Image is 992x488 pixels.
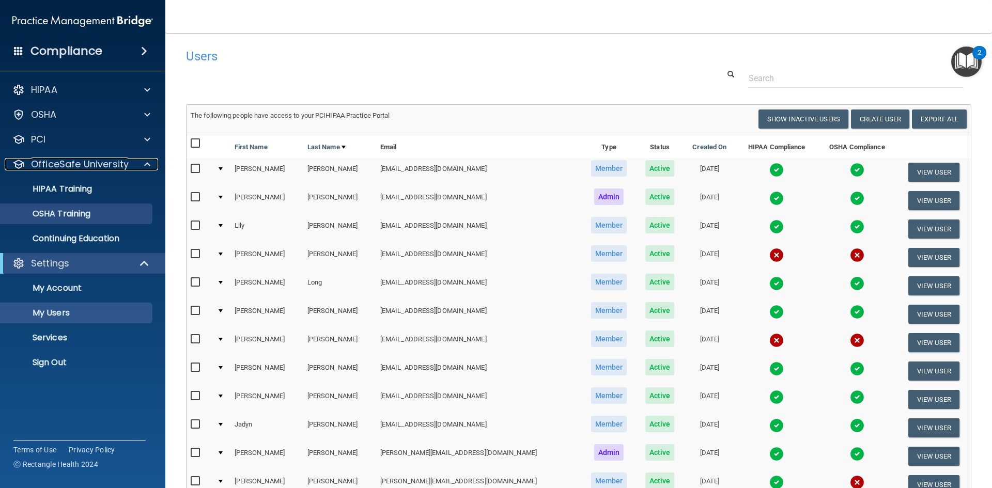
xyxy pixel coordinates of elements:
[376,158,581,186] td: [EMAIL_ADDRESS][DOMAIN_NAME]
[7,333,148,343] p: Services
[813,415,980,456] iframe: Drift Widget Chat Controller
[230,300,303,328] td: [PERSON_NAME]
[7,283,148,293] p: My Account
[683,300,736,328] td: [DATE]
[12,108,150,121] a: OSHA
[908,191,959,210] button: View User
[683,243,736,272] td: [DATE]
[303,243,376,272] td: [PERSON_NAME]
[594,444,624,461] span: Admin
[303,442,376,470] td: [PERSON_NAME]
[230,215,303,243] td: Lily
[683,385,736,414] td: [DATE]
[303,414,376,442] td: [PERSON_NAME]
[12,133,150,146] a: PCI
[850,191,864,206] img: tick.e7d51cea.svg
[7,308,148,318] p: My Users
[230,385,303,414] td: [PERSON_NAME]
[230,414,303,442] td: Jadyn
[591,217,627,233] span: Member
[30,44,102,58] h4: Compliance
[191,112,390,119] span: The following people have access to your PCIHIPAA Practice Portal
[645,387,675,404] span: Active
[376,186,581,215] td: [EMAIL_ADDRESS][DOMAIN_NAME]
[908,219,959,239] button: View User
[817,133,897,158] th: OSHA Compliance
[637,133,683,158] th: Status
[13,445,56,455] a: Terms of Use
[230,442,303,470] td: [PERSON_NAME]
[683,215,736,243] td: [DATE]
[912,109,967,129] a: Export All
[908,163,959,182] button: View User
[581,133,637,158] th: Type
[303,215,376,243] td: [PERSON_NAME]
[376,385,581,414] td: [EMAIL_ADDRESS][DOMAIN_NAME]
[851,109,909,129] button: Create User
[7,233,148,244] p: Continuing Education
[908,447,959,466] button: View User
[376,215,581,243] td: [EMAIL_ADDRESS][DOMAIN_NAME]
[12,84,150,96] a: HIPAA
[769,361,784,376] img: tick.e7d51cea.svg
[303,385,376,414] td: [PERSON_NAME]
[307,141,346,153] a: Last Name
[645,416,675,432] span: Active
[645,188,675,205] span: Active
[645,359,675,375] span: Active
[645,330,675,347] span: Active
[303,357,376,385] td: [PERSON_NAME]
[645,274,675,290] span: Active
[951,46,982,77] button: Open Resource Center, 2 new notifications
[594,188,624,205] span: Admin
[230,357,303,385] td: [PERSON_NAME]
[850,248,864,262] img: cross.ca9f0e7f.svg
[683,186,736,215] td: [DATE]
[12,11,153,32] img: PMB logo
[7,184,92,194] p: HIPAA Training
[31,108,57,121] p: OSHA
[850,305,864,319] img: tick.e7d51cea.svg
[645,302,675,319] span: Active
[769,248,784,262] img: cross.ca9f0e7f.svg
[850,390,864,404] img: tick.e7d51cea.svg
[908,333,959,352] button: View User
[908,390,959,409] button: View User
[850,219,864,234] img: tick.e7d51cea.svg
[683,328,736,357] td: [DATE]
[645,444,675,461] span: Active
[376,328,581,357] td: [EMAIL_ADDRESS][DOMAIN_NAME]
[591,359,627,375] span: Member
[769,276,784,291] img: tick.e7d51cea.svg
[186,50,638,63] h4: Users
[769,447,784,461] img: tick.e7d51cea.svg
[645,245,675,262] span: Active
[850,163,864,177] img: tick.e7d51cea.svg
[683,442,736,470] td: [DATE]
[31,257,69,270] p: Settings
[749,69,964,88] input: Search
[683,272,736,300] td: [DATE]
[303,300,376,328] td: [PERSON_NAME]
[850,276,864,291] img: tick.e7d51cea.svg
[645,217,675,233] span: Active
[376,414,581,442] td: [EMAIL_ADDRESS][DOMAIN_NAME]
[683,158,736,186] td: [DATE]
[31,84,57,96] p: HIPAA
[591,274,627,290] span: Member
[230,328,303,357] td: [PERSON_NAME]
[31,133,45,146] p: PCI
[591,245,627,262] span: Member
[769,219,784,234] img: tick.e7d51cea.svg
[303,158,376,186] td: [PERSON_NAME]
[235,141,268,153] a: First Name
[978,53,981,66] div: 2
[758,109,848,129] button: Show Inactive Users
[769,333,784,348] img: cross.ca9f0e7f.svg
[769,305,784,319] img: tick.e7d51cea.svg
[376,243,581,272] td: [EMAIL_ADDRESS][DOMAIN_NAME]
[12,158,150,170] a: OfficeSafe University
[303,186,376,215] td: [PERSON_NAME]
[376,442,581,470] td: [PERSON_NAME][EMAIL_ADDRESS][DOMAIN_NAME]
[376,300,581,328] td: [EMAIL_ADDRESS][DOMAIN_NAME]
